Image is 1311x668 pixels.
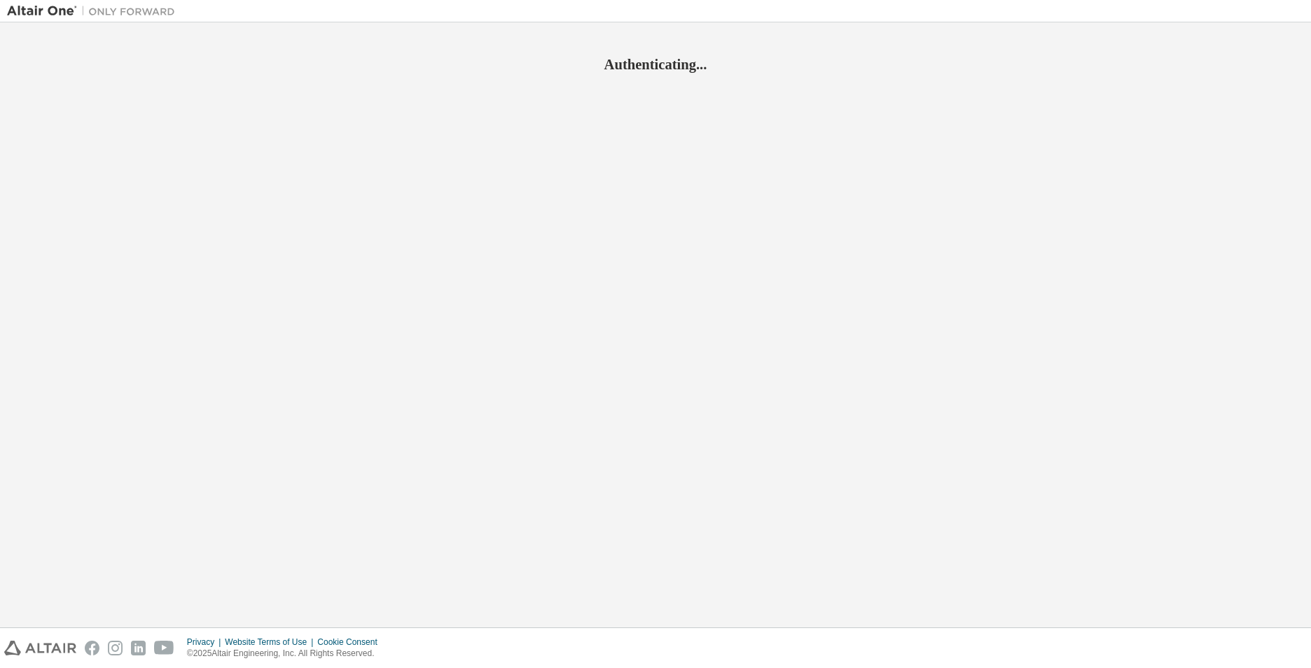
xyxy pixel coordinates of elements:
div: Privacy [187,636,225,648]
div: Website Terms of Use [225,636,317,648]
img: linkedin.svg [131,641,146,655]
p: © 2025 Altair Engineering, Inc. All Rights Reserved. [187,648,386,660]
img: instagram.svg [108,641,123,655]
img: altair_logo.svg [4,641,76,655]
img: facebook.svg [85,641,99,655]
h2: Authenticating... [7,55,1304,74]
img: Altair One [7,4,182,18]
div: Cookie Consent [317,636,385,648]
img: youtube.svg [154,641,174,655]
